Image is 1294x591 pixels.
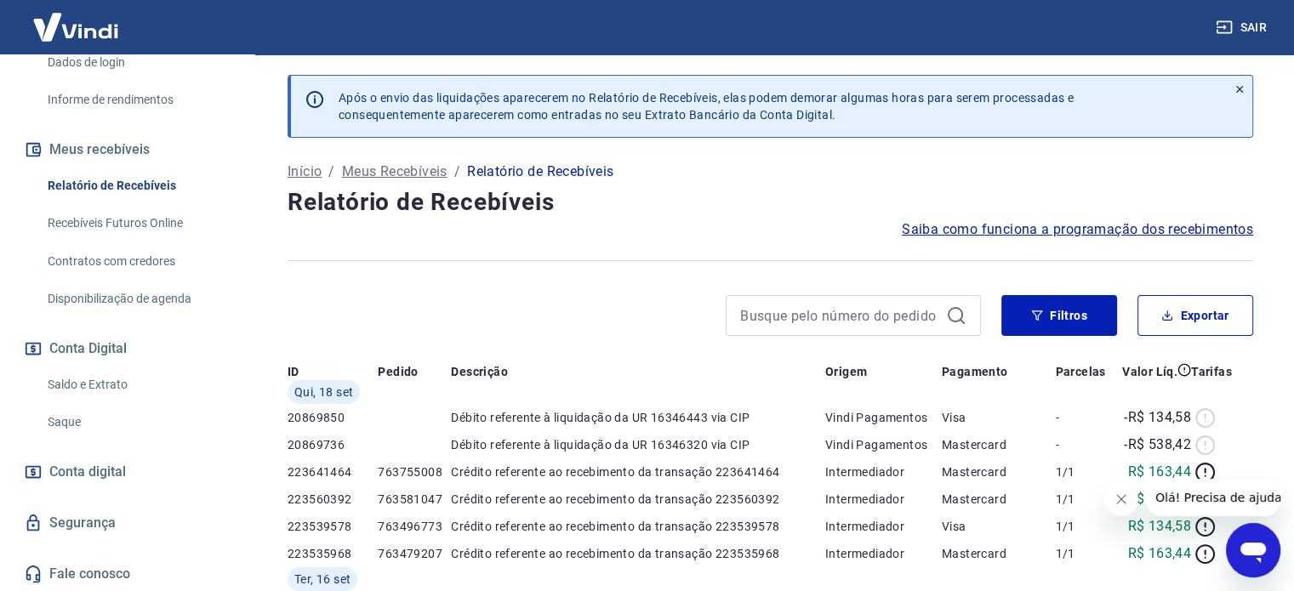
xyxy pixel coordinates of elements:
[1001,295,1117,336] button: Filtros
[41,405,234,440] a: Saque
[825,436,942,453] p: Vindi Pagamentos
[451,491,824,508] p: Crédito referente ao recebimento da transação 223560392
[902,219,1253,240] a: Saiba como funciona a programação dos recebimentos
[1056,463,1113,480] p: 1/1
[1056,363,1106,380] p: Parcelas
[454,162,460,182] p: /
[1056,518,1113,535] p: 1/1
[20,1,131,53] img: Vindi
[942,545,1056,562] p: Mastercard
[451,436,824,453] p: Débito referente à liquidação da UR 16346320 via CIP
[378,363,418,380] p: Pedido
[1122,363,1177,380] p: Valor Líq.
[1127,543,1191,564] p: R$ 163,44
[942,436,1056,453] p: Mastercard
[1191,363,1232,380] p: Tarifas
[49,460,126,484] span: Conta digital
[294,571,351,588] span: Ter, 16 set
[339,89,1074,123] p: Após o envio das liquidações aparecerem no Relatório de Recebíveis, elas podem demorar algumas ho...
[288,463,378,480] p: 223641464
[825,491,942,508] p: Intermediador
[288,185,1253,219] h4: Relatório de Recebíveis
[20,504,234,542] a: Segurança
[467,162,613,182] p: Relatório de Recebíveis
[942,491,1056,508] p: Mastercard
[825,409,942,426] p: Vindi Pagamentos
[294,384,353,401] span: Qui, 18 set
[378,491,451,508] p: 763581047
[288,436,378,453] p: 20869736
[288,409,378,426] p: 20869850
[41,45,234,80] a: Dados de login
[288,363,299,380] p: ID
[942,463,1056,480] p: Mastercard
[1056,545,1113,562] p: 1/1
[825,518,942,535] p: Intermediador
[825,545,942,562] p: Intermediador
[942,363,1008,380] p: Pagamento
[378,518,451,535] p: 763496773
[10,12,143,26] span: Olá! Precisa de ajuda?
[1127,462,1191,482] p: R$ 163,44
[1056,436,1113,453] p: -
[41,367,234,402] a: Saldo e Extrato
[451,463,824,480] p: Crédito referente ao recebimento da transação 223641464
[288,491,378,508] p: 223560392
[41,244,234,279] a: Contratos com credores
[1124,435,1191,455] p: -R$ 538,42
[1127,516,1191,537] p: R$ 134,58
[1137,295,1253,336] button: Exportar
[20,453,234,491] a: Conta digital
[451,409,824,426] p: Débito referente à liquidação da UR 16346443 via CIP
[1056,491,1113,508] p: 1/1
[288,518,378,535] p: 223539578
[328,162,334,182] p: /
[378,545,451,562] p: 763479207
[41,168,234,203] a: Relatório de Recebíveis
[825,463,942,480] p: Intermediador
[740,303,939,328] input: Busque pelo número do pedido
[1145,479,1280,516] iframe: Mensagem da empresa
[1226,523,1280,577] iframe: Botão para abrir a janela de mensagens
[1104,482,1138,516] iframe: Fechar mensagem
[451,518,824,535] p: Crédito referente ao recebimento da transação 223539578
[942,518,1056,535] p: Visa
[288,545,378,562] p: 223535968
[1056,409,1113,426] p: -
[825,363,867,380] p: Origem
[451,363,508,380] p: Descrição
[41,82,234,117] a: Informe de rendimentos
[288,162,322,182] a: Início
[20,330,234,367] button: Conta Digital
[1212,12,1274,43] button: Sair
[942,409,1056,426] p: Visa
[41,206,234,241] a: Recebíveis Futuros Online
[20,131,234,168] button: Meus recebíveis
[41,281,234,316] a: Disponibilização de agenda
[378,463,451,480] p: 763755008
[1124,407,1191,428] p: -R$ 134,58
[451,545,824,562] p: Crédito referente ao recebimento da transação 223535968
[342,162,447,182] a: Meus Recebíveis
